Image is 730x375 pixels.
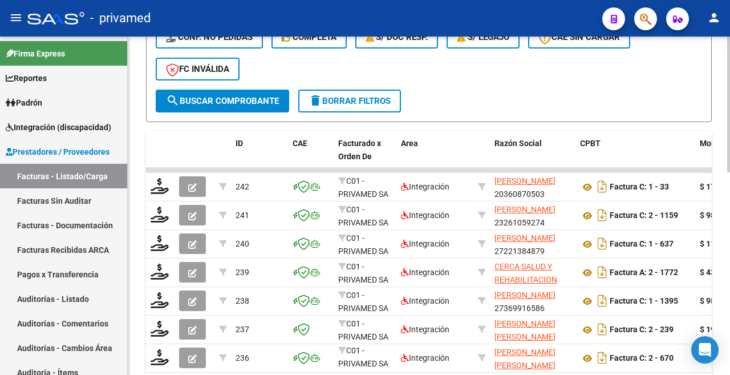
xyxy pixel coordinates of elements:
span: Integración [401,211,449,220]
span: C01 - PRIVAMED SA [338,319,388,341]
span: FC Inválida [166,64,229,74]
span: [PERSON_NAME] [PERSON_NAME] [494,348,555,370]
span: Completa [282,32,336,42]
datatable-header-cell: Razón Social [490,131,575,182]
span: C01 - PRIVAMED SA [338,346,388,368]
span: Padrón [6,96,42,109]
strong: Factura C: 2 - 239 [610,325,674,334]
div: 27359590321 [494,346,571,370]
span: Integración [401,268,449,277]
span: Integración [401,325,449,334]
datatable-header-cell: Area [396,131,473,182]
span: 237 [236,325,249,334]
strong: Factura A: 2 - 1772 [610,268,678,277]
i: Descargar documento [595,235,610,253]
strong: Factura C: 2 - 670 [610,354,674,363]
span: [PERSON_NAME] [494,205,555,214]
span: 239 [236,268,249,277]
span: Integración [401,296,449,305]
button: CAE SIN CARGAR [528,26,630,49]
div: Open Intercom Messenger [691,336,719,364]
span: CAE SIN CARGAR [538,32,620,42]
button: S/ Doc Resp. [355,26,439,49]
span: CAE [293,139,307,148]
span: Conf. no pedidas [166,32,253,42]
span: Facturado x Orden De [338,139,381,161]
datatable-header-cell: Facturado x Orden De [334,131,396,182]
span: C01 - PRIVAMED SA [338,262,388,284]
button: FC Inválida [156,58,240,80]
span: CPBT [580,139,601,148]
i: Descargar documento [595,178,610,196]
strong: Factura C: 1 - 33 [610,183,669,192]
strong: Factura C: 1 - 1395 [610,297,678,306]
span: Integración [401,239,449,248]
button: Completa [271,26,347,49]
div: 27369916586 [494,289,571,313]
span: C01 - PRIVAMED SA [338,205,388,227]
span: CERCA SALUD Y REHABILITACION S.A. [494,262,557,297]
span: [PERSON_NAME] [494,176,555,186]
mat-icon: delete [309,94,322,107]
span: Reportes [6,72,47,84]
datatable-header-cell: ID [231,131,288,182]
span: 236 [236,353,249,362]
strong: Factura C: 2 - 1159 [610,211,678,220]
span: S/ Doc Resp. [366,32,428,42]
datatable-header-cell: CAE [288,131,334,182]
mat-icon: menu [9,11,23,25]
div: 27221384879 [494,232,571,256]
span: Prestadores / Proveedores [6,146,109,158]
span: 242 [236,182,249,191]
button: Buscar Comprobante [156,90,289,112]
span: 240 [236,239,249,248]
span: [PERSON_NAME] [494,233,555,243]
span: Firma Express [6,47,65,60]
span: Integración (discapacidad) [6,121,111,134]
span: [PERSON_NAME] [PERSON_NAME] [494,319,555,341]
span: Borrar Filtros [309,96,391,106]
button: S/ legajo [447,26,520,49]
span: S/ legajo [457,32,509,42]
span: [PERSON_NAME] [494,291,555,300]
span: 238 [236,296,249,305]
i: Descargar documento [595,320,610,338]
span: Integración [401,182,449,191]
span: ID [236,139,243,148]
span: - privamed [90,6,151,31]
i: Descargar documento [595,263,610,281]
div: 30715214195 [494,260,571,284]
div: 20360870503 [494,175,571,199]
span: Razón Social [494,139,542,148]
mat-icon: person [707,11,721,25]
span: Buscar Comprobante [166,96,279,106]
span: Integración [401,353,449,362]
i: Descargar documento [595,206,610,224]
strong: Factura C: 1 - 637 [610,240,674,249]
span: C01 - PRIVAMED SA [338,291,388,313]
mat-icon: search [166,94,180,107]
button: Conf. no pedidas [156,26,263,49]
span: Monto [700,139,723,148]
span: 241 [236,211,249,220]
div: 23261059274 [494,203,571,227]
div: 27336059009 [494,317,571,341]
i: Descargar documento [595,349,610,367]
span: C01 - PRIVAMED SA [338,233,388,256]
button: Borrar Filtros [298,90,401,112]
span: C01 - PRIVAMED SA [338,176,388,199]
span: Area [401,139,418,148]
datatable-header-cell: CPBT [575,131,695,182]
i: Descargar documento [595,292,610,310]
